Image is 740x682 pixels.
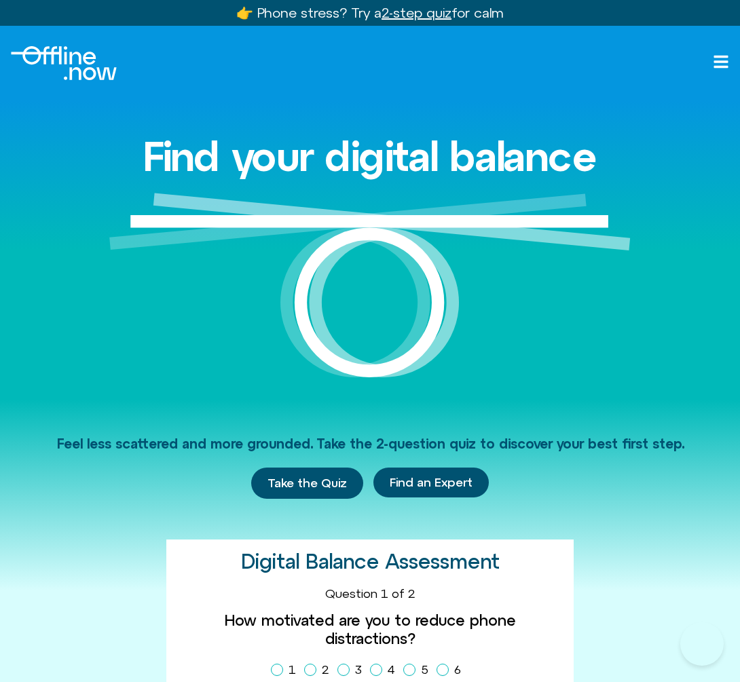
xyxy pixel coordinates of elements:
h1: Find your digital balance [143,134,597,179]
u: 2-step quiz [382,5,451,20]
iframe: Botpress [680,622,724,666]
img: Graphic of a white circle with a white line balancing on top to represent balance. [109,193,631,400]
label: 3 [337,658,367,681]
a: Take the Quiz [251,468,363,499]
label: 5 [403,658,434,681]
span: Find an Expert [390,476,473,489]
span: Take the Quiz [267,476,347,491]
span: Feel less scattered and more grounded. Take the 2-question quiz to discover your best first step. [57,436,684,451]
img: Offline.Now logo in white. Text of the words offline.now with a line going through the "O" [11,46,117,80]
label: 6 [437,658,466,681]
label: How motivated are you to reduce phone distractions? [177,611,563,647]
label: 2 [304,658,335,681]
a: 👉 Phone stress? Try a2-step quizfor calm [236,5,504,20]
div: Question 1 of 2 [177,586,563,601]
a: Open menu [713,54,729,70]
label: 1 [271,658,301,681]
h2: Digital Balance Assessment [241,550,500,573]
div: Find an Expert [373,468,489,499]
a: Find an Expert [373,468,489,497]
div: Logo [11,46,117,80]
label: 4 [370,658,401,681]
